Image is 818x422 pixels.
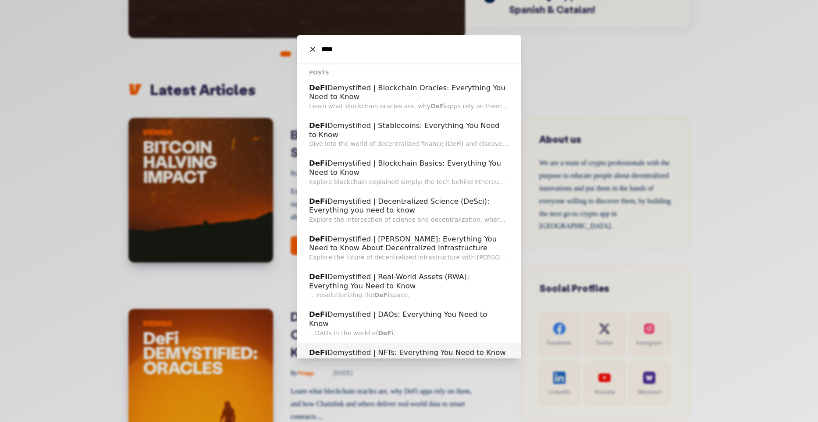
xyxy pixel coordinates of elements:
span: DeFi [309,197,327,206]
h2: Demystified | DAOs: Everything You Need to Know [309,310,509,328]
span: DeFi [374,291,390,298]
p: Explore blockchain explained simply: the tech behind Ethereum, smart contracts, and why trustless... [309,177,509,187]
span: DeFi [430,103,446,110]
h2: Demystified | Real-World Assets (RWA): Everything You Need to Know [309,273,509,291]
span: DeFi [309,159,327,167]
span: DeFi [309,121,327,130]
p: ...out NFTs, from their [PERSON_NAME] to how they're created and traded. [309,357,509,366]
h2: Demystified | Blockchain Basics: Everything You Need to Know [309,159,509,177]
p: ... revolutionizing the space. [309,291,509,300]
span: DeFi [378,330,393,337]
h2: Demystified | Stablecoins: Everything You Need to Know [309,121,509,139]
p: Learn what blockchain oracles are, why apps rely on them, and how Chainlink and others deliver re... [309,102,509,111]
span: DeFi [309,84,327,92]
h2: Demystified | [PERSON_NAME]: Everything You Need to Know About Decentralized Infrastructure [309,235,509,253]
h1: Posts [309,69,509,77]
h2: Demystified | Blockchain Oracles: Everything You Need to Know [309,84,509,102]
span: DeFi [309,273,327,281]
p: Dive into the world of decentralized finance (DeFi) and discover how stablecoins are reshaping th... [309,139,509,149]
p: Explore the future of decentralized infrastructure with [PERSON_NAME]: how it works, real-world u... [309,253,509,262]
span: DeFi [309,310,327,319]
h2: Demystified | Decentralized Science (DeSci): Everything you need to know [309,197,509,215]
p: ...DAOs in the world of . [309,329,509,338]
span: DeFi [309,348,327,357]
h2: Demystified | NFTs: Everything You Need to Know [309,348,509,358]
span: defi [375,358,388,365]
span: DeFi [309,235,327,243]
p: Explore the intersection of science and decentralization, where researchers leverage blockchain t... [309,215,509,224]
